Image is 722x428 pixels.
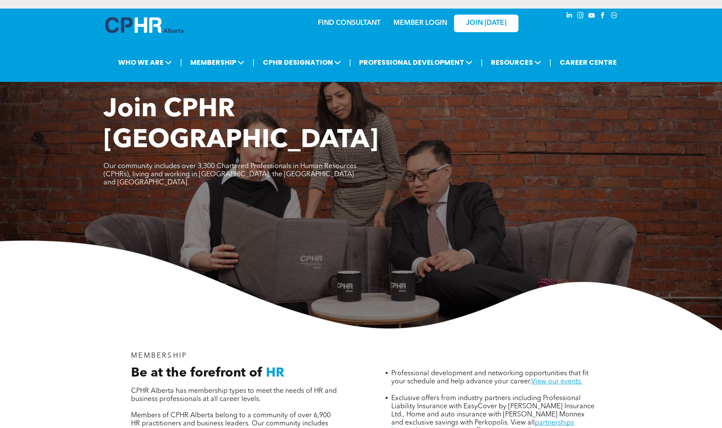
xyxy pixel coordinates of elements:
[531,378,582,385] a: View our events.
[481,54,483,71] li: |
[598,11,608,22] a: facebook
[131,388,337,403] span: CPHR Alberta has membership types to meet the needs of HR and business professionals at all caree...
[260,54,344,70] span: CPHR DESIGNATION
[391,370,588,385] span: Professional development and networking opportunities that fit your schedule and help advance you...
[131,367,262,380] span: Be at the forefront of
[393,20,447,27] a: MEMBER LOGIN
[318,20,381,27] a: FIND CONSULTANT
[557,54,619,70] a: CAREER CENTRE
[587,11,597,22] a: youtube
[349,54,351,71] li: |
[266,367,284,380] span: HR
[391,395,594,426] span: Exclusive offers from industry partners including Professional Liability Insurance with EasyCover...
[356,54,475,70] span: PROFESSIONAL DEVELOPMENT
[104,97,378,154] span: Join CPHR [GEOGRAPHIC_DATA]
[454,15,518,32] a: JOIN [DATE]
[131,353,187,359] span: MEMBERSHIP
[104,163,356,186] span: Our community includes over 3,300 Chartered Professionals in Human Resources (CPHRs), living and ...
[609,11,619,22] a: Social network
[488,54,544,70] span: RESOURCES
[549,54,551,71] li: |
[105,17,183,33] img: A blue and white logo for cp alberta
[576,11,585,22] a: instagram
[565,11,574,22] a: linkedin
[116,54,174,70] span: WHO WE ARE
[253,54,255,71] li: |
[188,54,247,70] span: MEMBERSHIP
[466,19,506,27] span: JOIN [DATE]
[180,54,182,71] li: |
